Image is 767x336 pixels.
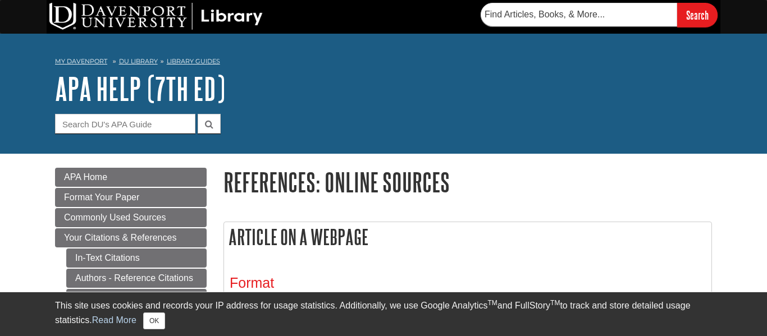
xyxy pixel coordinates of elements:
h1: References: Online Sources [223,168,712,196]
button: Close [143,312,165,329]
sup: TM [487,299,497,307]
a: Format Your Paper [55,188,207,207]
span: Format Your Paper [64,192,139,202]
span: Commonly Used Sources [64,213,166,222]
a: Authors - Reference Citations [66,269,207,288]
a: DU Library [119,57,158,65]
a: In-Text Citations [66,248,207,268]
div: This site uses cookies and records your IP address for usage statistics. Additionally, we use Goo... [55,299,712,329]
a: APA Help (7th Ed) [55,71,225,106]
h3: Format [230,275,706,291]
a: Read More [92,315,136,325]
input: Search DU's APA Guide [55,114,195,134]
a: My Davenport [55,57,107,66]
nav: breadcrumb [55,54,712,72]
span: Your Citations & References [64,233,176,242]
form: Searches DU Library's articles, books, and more [481,3,718,27]
a: Library Guides [167,57,220,65]
a: Commonly Used Sources [55,208,207,227]
input: Find Articles, Books, & More... [481,3,677,26]
img: DU Library [49,3,263,30]
a: APA Home [55,168,207,187]
a: Dates - Reference Citations [66,289,207,308]
sup: TM [550,299,560,307]
a: Your Citations & References [55,228,207,247]
h2: Article on a Webpage [224,222,711,252]
input: Search [677,3,718,27]
span: APA Home [64,172,107,182]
